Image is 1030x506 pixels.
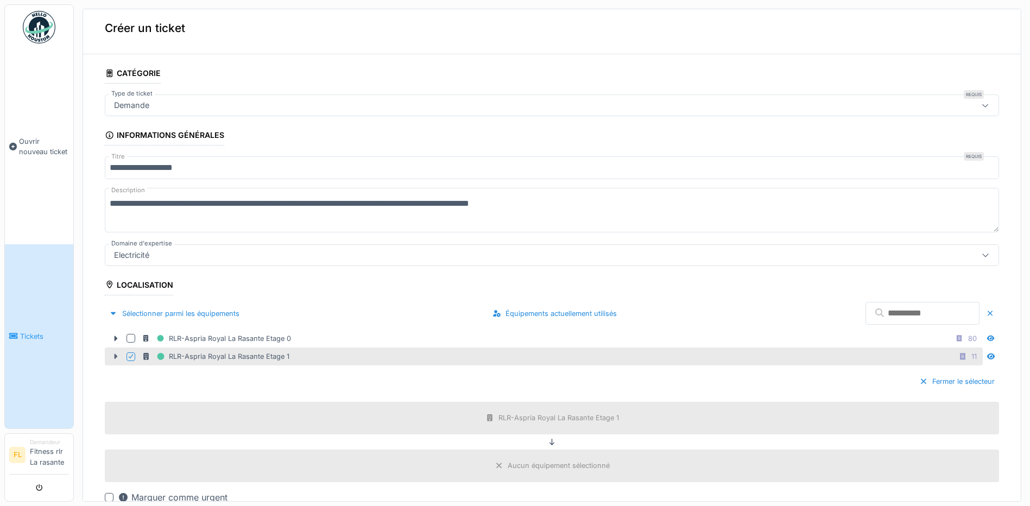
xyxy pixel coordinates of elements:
div: RLR-Aspria Royal La Rasante Etage 0 [142,332,291,345]
div: Équipements actuellement utilisés [488,306,621,321]
div: Sélectionner parmi les équipements [105,306,244,321]
div: 11 [971,351,977,362]
a: Ouvrir nouveau ticket [5,49,73,244]
div: Catégorie [105,65,161,84]
div: Fermer le sélecteur [915,374,999,389]
div: Demande [110,99,154,111]
div: Requis [964,152,984,161]
li: Fitness rlr La rasante [30,438,69,472]
a: FL DemandeurFitness rlr La rasante [9,438,69,475]
div: Aucun équipement sélectionné [508,460,610,471]
li: FL [9,447,26,463]
span: Tickets [20,331,69,341]
div: 80 [968,333,977,344]
a: Tickets [5,244,73,428]
div: Informations générales [105,127,224,146]
div: Electricité [110,249,154,261]
span: Ouvrir nouveau ticket [19,136,69,157]
div: Demandeur [30,438,69,446]
div: Requis [964,90,984,99]
label: Description [109,184,147,197]
div: RLR-Aspria Royal La Rasante Etage 1 [498,413,619,423]
label: Titre [109,152,127,161]
label: Domaine d'expertise [109,239,174,248]
div: Marquer comme urgent [118,491,228,504]
div: RLR-Aspria Royal La Rasante Etage 1 [142,350,289,363]
div: Localisation [105,277,173,295]
div: Créer un ticket [83,2,1021,54]
img: Badge_color-CXgf-gQk.svg [23,11,55,43]
label: Type de ticket [109,89,155,98]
